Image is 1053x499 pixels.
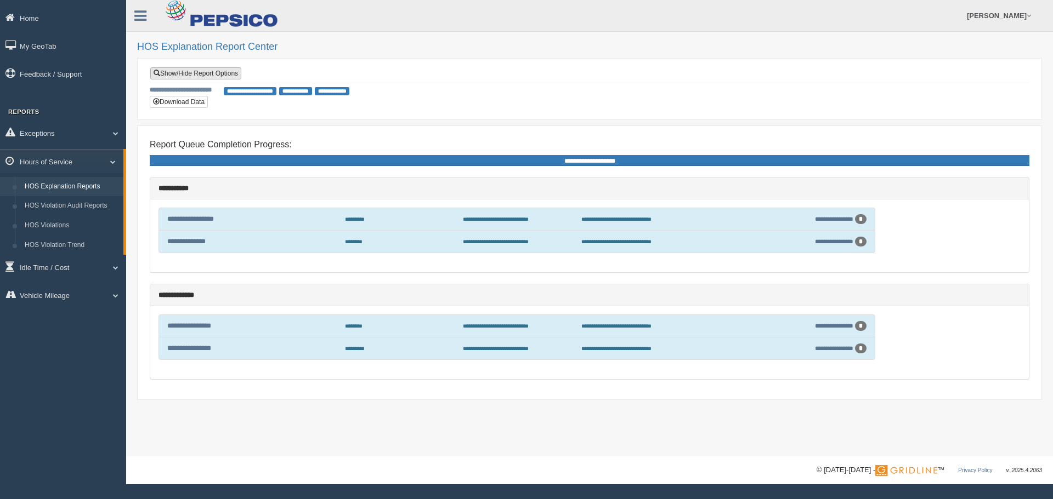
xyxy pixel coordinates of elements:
[20,196,123,216] a: HOS Violation Audit Reports
[958,467,992,473] a: Privacy Policy
[150,140,1029,150] h4: Report Queue Completion Progress:
[1006,467,1042,473] span: v. 2025.4.2063
[150,67,241,79] a: Show/Hide Report Options
[20,216,123,236] a: HOS Violations
[817,464,1042,476] div: © [DATE]-[DATE] - ™
[137,42,1042,53] h2: HOS Explanation Report Center
[20,177,123,197] a: HOS Explanation Reports
[150,96,208,108] button: Download Data
[20,236,123,255] a: HOS Violation Trend
[875,465,937,476] img: Gridline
